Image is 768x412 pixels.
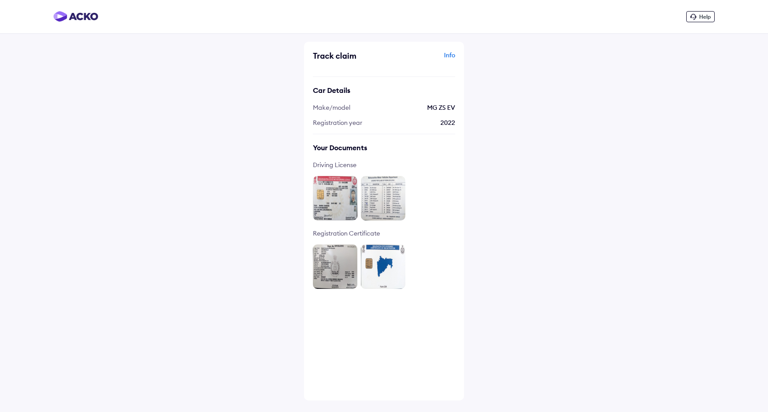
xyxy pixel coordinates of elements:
span: Driving License [313,161,451,169]
span: Registration Certificate [313,229,451,237]
div: Your Documents [313,143,455,152]
img: horizontal-gradient.png [53,11,98,22]
span: Make/model [313,104,350,112]
div: Track claim [313,51,382,61]
div: Info [386,51,455,68]
span: 2022 [440,119,455,127]
span: Registration year [313,119,362,127]
span: Help [699,13,711,20]
div: Car Details [313,86,455,95]
span: MG ZS EV [427,104,455,112]
img: DL [361,176,405,220]
img: RC [361,244,405,289]
img: RC [313,244,357,289]
img: DL [313,176,357,220]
